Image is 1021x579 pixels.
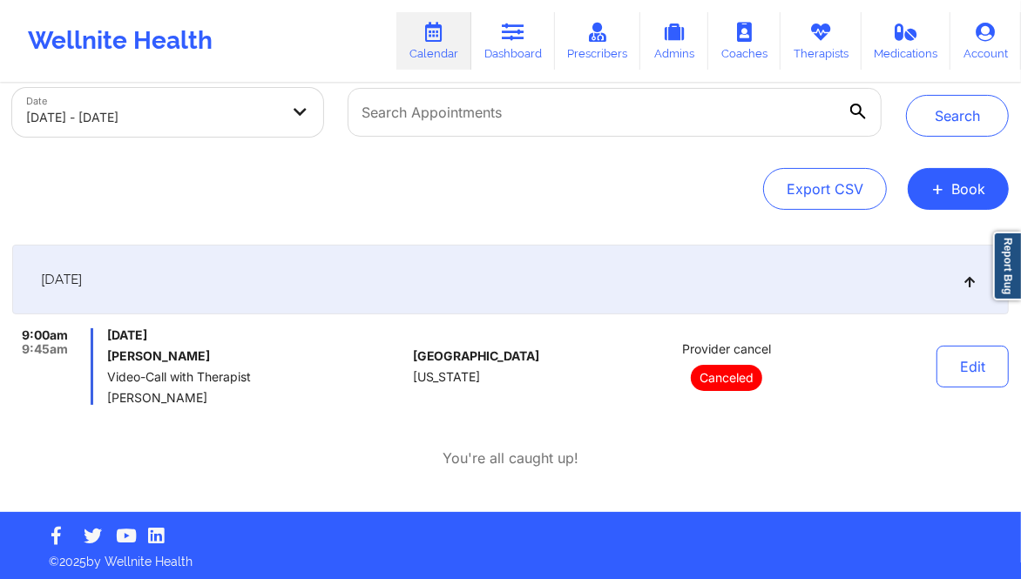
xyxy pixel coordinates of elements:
a: Report Bug [993,232,1021,300]
span: + [931,184,944,193]
h6: [PERSON_NAME] [107,349,405,363]
span: Video-Call with Therapist [107,370,405,384]
span: [GEOGRAPHIC_DATA] [413,349,540,363]
a: Prescribers [555,12,641,70]
input: Search Appointments [348,88,882,137]
div: [DATE] - [DATE] [26,98,280,137]
span: 9:45am [22,342,68,356]
span: [PERSON_NAME] [107,391,405,405]
span: [US_STATE] [413,370,481,384]
span: Provider cancel [682,342,771,356]
button: Export CSV [763,168,887,210]
button: +Book [908,168,1009,210]
a: Medications [862,12,951,70]
a: Calendar [396,12,471,70]
button: Edit [936,346,1009,387]
span: 9:00am [22,328,68,342]
span: [DATE] [41,271,82,288]
span: [DATE] [107,328,405,342]
a: Dashboard [471,12,555,70]
a: Admins [640,12,708,70]
p: © 2025 by Wellnite Health [37,541,984,570]
p: You're all caught up! [443,448,578,468]
a: Coaches [708,12,781,70]
a: Therapists [781,12,862,70]
a: Account [950,12,1021,70]
p: Canceled [691,365,762,391]
button: Search [906,95,1010,137]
